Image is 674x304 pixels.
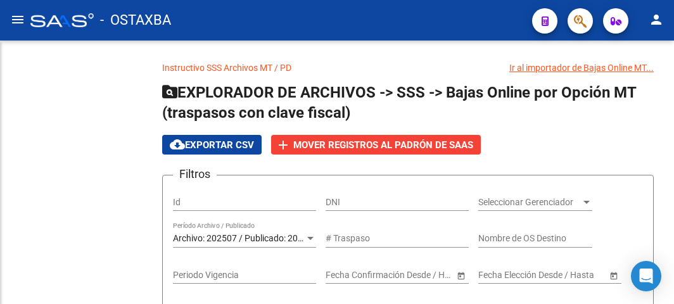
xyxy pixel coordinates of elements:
span: Archivo: 202507 / Publicado: 202506 [173,233,318,243]
span: Mover registros al PADRÓN de SAAS [293,139,473,151]
div: Ir al importador de Bajas Online MT... [509,61,654,75]
input: Start date [326,270,365,281]
span: EXPLORADOR DE ARCHIVOS -> SSS -> Bajas Online por Opción MT (traspasos con clave fiscal) [162,84,636,122]
a: Instructivo SSS Archivos MT / PD [162,63,291,73]
span: Exportar CSV [170,139,254,151]
button: Open calendar [454,269,467,282]
button: Open calendar [607,269,620,282]
mat-icon: cloud_download [170,137,185,152]
input: Start date [478,270,518,281]
span: - OSTAXBA [100,6,171,34]
mat-icon: menu [10,12,25,27]
input: End date [376,270,438,281]
div: Open Intercom Messenger [631,261,661,291]
mat-icon: add [276,137,291,153]
button: Exportar CSV [162,135,262,155]
mat-icon: person [649,12,664,27]
input: End date [528,270,590,281]
button: Mover registros al PADRÓN de SAAS [271,135,481,155]
span: Seleccionar Gerenciador [478,197,581,208]
h3: Filtros [173,165,217,183]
